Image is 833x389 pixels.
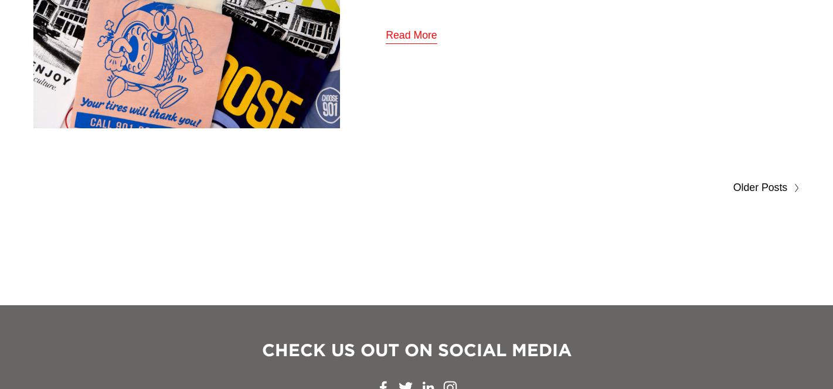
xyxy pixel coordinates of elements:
[193,338,640,361] h3: CHECK US OUT ON SOCIAL MEDIA
[417,179,800,197] a: Older Posts
[386,26,437,46] a: Read More
[733,179,787,197] span: Older Posts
